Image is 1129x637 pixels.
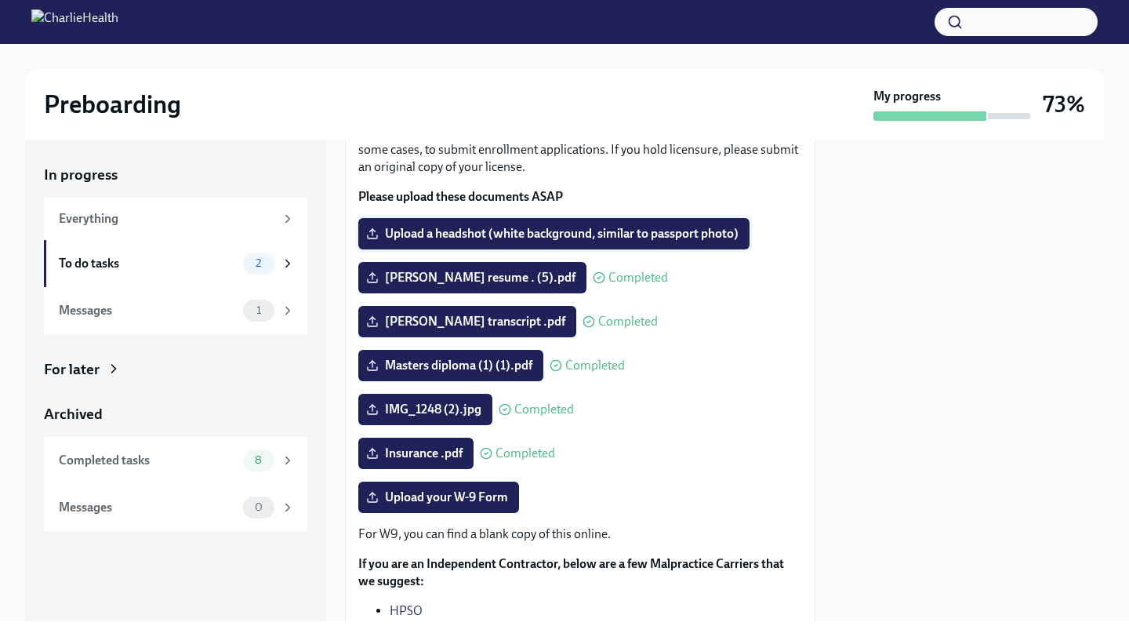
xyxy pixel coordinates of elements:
span: IMG_1248 (2).jpg [369,402,481,417]
label: Upload your W-9 Form [358,482,519,513]
p: The following documents are needed to complete your contractor profile and, in some cases, to sub... [358,124,802,176]
p: For W9, you can find a blank copy of this online. [358,526,802,543]
div: Completed tasks [59,452,237,469]
div: Messages [59,499,237,516]
span: 1 [247,304,270,316]
a: Philadelphia Insurance. CO [390,621,535,635]
span: Insurance .pdf [369,446,463,461]
a: Messages1 [44,287,307,334]
strong: My progress [873,88,941,105]
span: Completed [496,447,555,460]
a: Messages0 [44,484,307,531]
strong: If you are an Independent Contractor, below are a few Malpractice Carriers that we suggest: [358,556,784,588]
span: Upload your W-9 Form [369,490,508,505]
span: 0 [245,501,272,513]
img: CharlieHealth [31,9,118,35]
span: [PERSON_NAME] transcript .pdf [369,314,565,329]
span: Completed [608,271,668,284]
label: [PERSON_NAME] transcript .pdf [358,306,576,337]
div: For later [44,359,100,380]
a: To do tasks2 [44,240,307,287]
h2: Preboarding [44,89,181,120]
a: For later [44,359,307,380]
a: Archived [44,404,307,424]
span: Completed [514,403,574,416]
span: Completed [565,359,625,372]
span: Completed [598,315,658,328]
a: In progress [44,165,307,185]
label: Upload a headshot (white background, similar to passport photo) [358,218,750,249]
a: Completed tasks8 [44,437,307,484]
div: To do tasks [59,255,237,272]
span: Masters diploma (1) (1).pdf [369,358,532,373]
span: 2 [246,257,270,269]
div: Messages [59,302,237,319]
strong: Please upload these documents ASAP [358,189,563,204]
label: Masters diploma (1) (1).pdf [358,350,543,381]
span: [PERSON_NAME] resume . (5).pdf [369,270,575,286]
label: [PERSON_NAME] resume . (5).pdf [358,262,586,293]
label: IMG_1248 (2).jpg [358,394,492,425]
label: Insurance .pdf [358,438,474,469]
span: Upload a headshot (white background, similar to passport photo) [369,226,739,242]
div: Everything [59,210,274,227]
span: 8 [245,454,271,466]
h3: 73% [1043,90,1085,118]
a: Everything [44,198,307,240]
a: HPSO [390,603,423,618]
